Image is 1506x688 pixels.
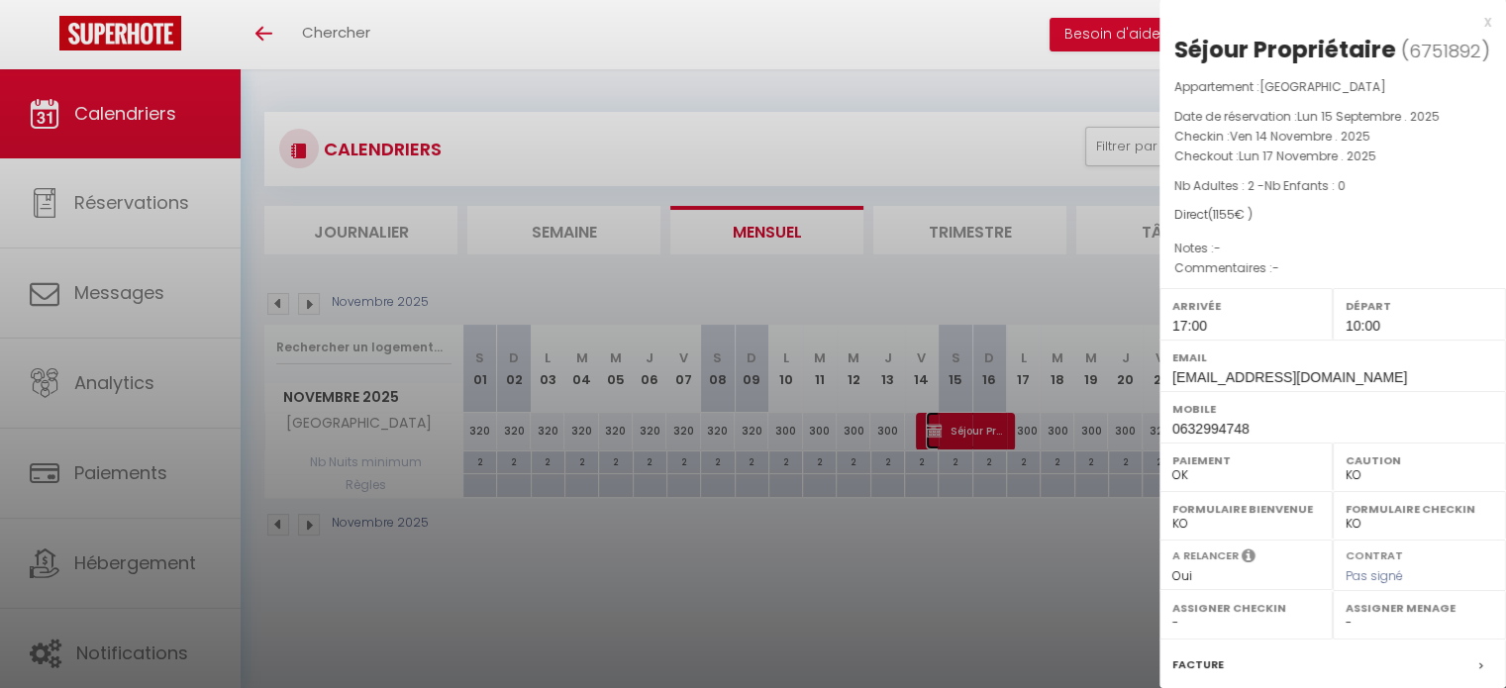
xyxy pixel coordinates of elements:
span: 1155 [1213,206,1235,223]
label: Départ [1346,296,1493,316]
p: Appartement : [1174,77,1491,97]
label: Mobile [1172,399,1493,419]
span: 10:00 [1346,318,1380,334]
label: Email [1172,347,1493,367]
span: ( € ) [1208,206,1253,223]
span: Lun 17 Novembre . 2025 [1239,147,1376,164]
label: Caution [1346,450,1493,470]
label: A relancer [1172,547,1239,564]
span: - [1214,240,1221,256]
span: Nb Enfants : 0 [1264,177,1346,194]
span: 0632994748 [1172,421,1250,437]
label: Arrivée [1172,296,1320,316]
span: Nb Adultes : 2 - [1174,177,1346,194]
i: Sélectionner OUI si vous souhaiter envoyer les séquences de messages post-checkout [1242,547,1255,569]
span: ( ) [1401,37,1490,64]
p: Commentaires : [1174,258,1491,278]
span: Ven 14 Novembre . 2025 [1230,128,1370,145]
div: x [1159,10,1491,34]
label: Formulaire Bienvenue [1172,499,1320,519]
span: Lun 15 Septembre . 2025 [1297,108,1440,125]
label: Assigner Menage [1346,598,1493,618]
p: Notes : [1174,239,1491,258]
div: Direct [1174,206,1491,225]
label: Contrat [1346,547,1403,560]
span: [GEOGRAPHIC_DATA] [1259,78,1386,95]
label: Formulaire Checkin [1346,499,1493,519]
span: 6751892 [1409,39,1481,63]
label: Paiement [1172,450,1320,470]
span: Pas signé [1346,567,1403,584]
div: Séjour Propriétaire [1174,34,1396,65]
p: Date de réservation : [1174,107,1491,127]
p: Checkin : [1174,127,1491,147]
span: [EMAIL_ADDRESS][DOMAIN_NAME] [1172,369,1407,385]
label: Facture [1172,654,1224,675]
span: 17:00 [1172,318,1207,334]
span: - [1272,259,1279,276]
label: Assigner Checkin [1172,598,1320,618]
p: Checkout : [1174,147,1491,166]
